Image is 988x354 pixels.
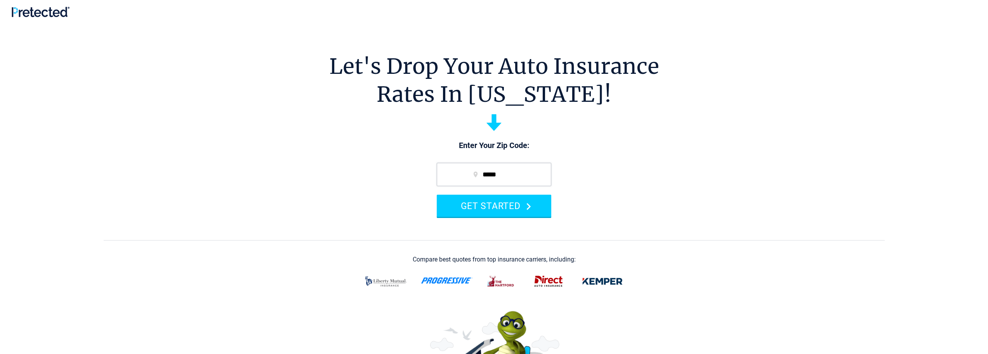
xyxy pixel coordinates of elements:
[437,195,551,217] button: GET STARTED
[12,7,69,17] img: Pretected Logo
[429,140,559,151] p: Enter Your Zip Code:
[421,277,473,284] img: progressive
[530,271,568,291] img: direct
[577,271,628,291] img: kemper
[360,271,412,291] img: liberty
[329,52,659,108] h1: Let's Drop Your Auto Insurance Rates In [US_STATE]!
[413,256,576,263] div: Compare best quotes from top insurance carriers, including:
[437,163,551,186] input: zip code
[482,271,520,291] img: thehartford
